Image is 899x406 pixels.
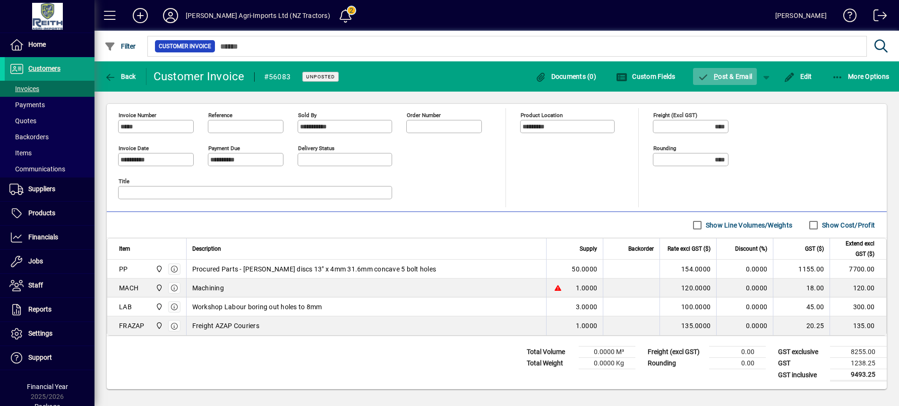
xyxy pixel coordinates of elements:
span: Quotes [9,117,36,125]
button: Edit [781,68,814,85]
span: Home [28,41,46,48]
td: GST [773,358,830,369]
mat-label: Product location [521,112,563,118]
mat-label: Order number [407,112,441,118]
div: FRAZAP [119,321,145,330]
span: Backorder [628,244,654,254]
span: 1.0000 [576,283,598,293]
td: 1155.00 [773,260,830,279]
span: Staff [28,281,43,289]
td: 20.25 [773,316,830,335]
span: GST ($) [805,244,824,254]
td: Freight (excl GST) [643,347,709,358]
span: Back [104,73,136,80]
div: 135.0000 [666,321,711,330]
span: Procured Parts - [PERSON_NAME] discs 13" x 4mm 31.6mm concave 5 bolt holes [192,264,437,274]
span: Machining [192,283,224,293]
div: [PERSON_NAME] [775,8,827,23]
a: Reports [5,298,94,321]
td: 135.00 [830,316,886,335]
span: Suppliers [28,185,55,193]
td: 8255.00 [830,347,887,358]
mat-label: Rounding [653,145,676,152]
td: 45.00 [773,297,830,316]
span: Backorders [9,133,49,141]
td: 0.0000 [716,279,773,297]
mat-label: Invoice number [119,112,156,118]
td: 1238.25 [830,358,887,369]
a: Backorders [5,129,94,145]
span: Custom Fields [616,73,676,80]
app-page-header-button: Back [94,68,146,85]
button: Post & Email [693,68,757,85]
span: Supply [580,244,597,254]
span: Financial Year [27,383,68,390]
td: 0.0000 [716,260,773,279]
span: Settings [28,330,52,337]
span: 3.0000 [576,302,598,312]
span: ost & Email [698,73,753,80]
span: Filter [104,42,136,50]
button: Documents (0) [532,68,599,85]
mat-label: Reference [208,112,232,118]
a: Suppliers [5,178,94,201]
td: Rounding [643,358,709,369]
button: Add [125,7,155,24]
a: Jobs [5,250,94,273]
a: Logout [866,2,887,33]
td: 0.0000 M³ [579,347,635,358]
mat-label: Invoice date [119,145,149,152]
span: Financials [28,233,58,241]
span: Ashburton [153,321,164,331]
td: 7700.00 [830,260,886,279]
span: Documents (0) [535,73,596,80]
div: 120.0000 [666,283,711,293]
span: Rate excl GST ($) [668,244,711,254]
a: Communications [5,161,94,177]
a: Home [5,33,94,57]
mat-label: Freight (excl GST) [653,112,697,118]
span: Freight AZAP Couriers [192,321,259,330]
label: Show Cost/Profit [820,220,875,230]
button: Back [102,68,138,85]
a: Knowledge Base [836,2,857,33]
span: Unposted [306,74,335,80]
td: 300.00 [830,297,886,316]
span: Payments [9,101,45,109]
span: Customer Invoice [159,42,211,51]
div: #56083 [264,69,291,85]
span: Ashburton [153,302,164,312]
mat-label: Title [119,178,129,185]
td: 18.00 [773,279,830,297]
button: Custom Fields [614,68,678,85]
a: Products [5,202,94,225]
a: Financials [5,226,94,249]
button: Profile [155,7,186,24]
span: Discount (%) [735,244,767,254]
td: 9493.25 [830,369,887,381]
span: More Options [832,73,890,80]
a: Items [5,145,94,161]
span: Support [28,354,52,361]
span: Ashburton [153,264,164,274]
button: More Options [830,68,892,85]
td: Total Volume [522,347,579,358]
span: 1.0000 [576,321,598,330]
td: 0.0000 Kg [579,358,635,369]
span: Description [192,244,221,254]
td: 0.00 [709,347,766,358]
a: Quotes [5,113,94,129]
td: 120.00 [830,279,886,297]
td: Total Weight [522,358,579,369]
div: MACH [119,283,138,293]
span: Items [9,149,32,157]
div: LAB [119,302,132,312]
label: Show Line Volumes/Weights [704,220,792,230]
span: Reports [28,305,51,313]
div: 154.0000 [666,264,711,274]
div: 100.0000 [666,302,711,312]
button: Filter [102,38,138,55]
td: GST inclusive [773,369,830,381]
mat-label: Sold by [298,112,317,118]
span: Invoices [9,85,39,93]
